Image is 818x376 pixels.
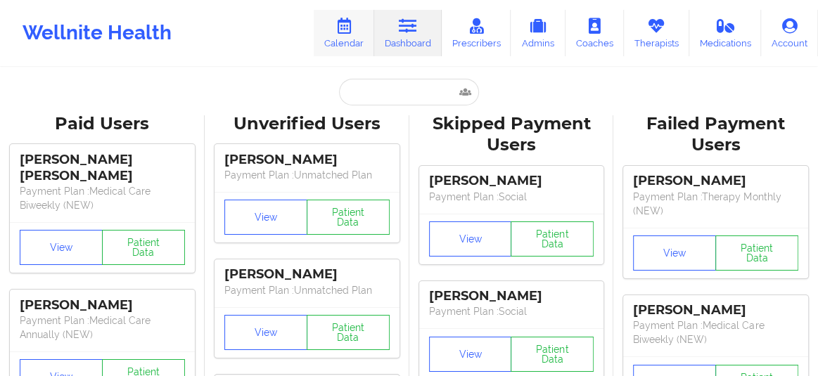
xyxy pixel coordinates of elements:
[224,283,390,297] p: Payment Plan : Unmatched Plan
[20,184,185,212] p: Payment Plan : Medical Care Biweekly (NEW)
[224,152,390,168] div: [PERSON_NAME]
[511,337,594,372] button: Patient Data
[511,10,565,56] a: Admins
[215,113,400,135] div: Unverified Users
[419,113,604,157] div: Skipped Payment Users
[314,10,374,56] a: Calendar
[374,10,442,56] a: Dashboard
[429,190,594,204] p: Payment Plan : Social
[633,173,798,189] div: [PERSON_NAME]
[20,313,185,342] p: Payment Plan : Medical Care Annually (NEW)
[102,230,185,265] button: Patient Data
[20,152,185,184] div: [PERSON_NAME] [PERSON_NAME]
[689,10,762,56] a: Medications
[224,200,307,235] button: View
[429,221,512,257] button: View
[20,297,185,313] div: [PERSON_NAME]
[20,230,103,265] button: View
[429,304,594,318] p: Payment Plan : Social
[511,221,594,257] button: Patient Data
[10,113,195,135] div: Paid Users
[224,315,307,350] button: View
[633,190,798,218] p: Payment Plan : Therapy Monthly (NEW)
[633,318,798,346] p: Payment Plan : Medical Care Biweekly (NEW)
[429,173,594,189] div: [PERSON_NAME]
[442,10,511,56] a: Prescribers
[623,113,808,157] div: Failed Payment Users
[307,200,390,235] button: Patient Data
[307,315,390,350] button: Patient Data
[224,266,390,283] div: [PERSON_NAME]
[624,10,689,56] a: Therapists
[633,302,798,318] div: [PERSON_NAME]
[633,235,716,271] button: View
[565,10,624,56] a: Coaches
[715,235,798,271] button: Patient Data
[224,168,390,182] p: Payment Plan : Unmatched Plan
[429,288,594,304] div: [PERSON_NAME]
[761,10,818,56] a: Account
[429,337,512,372] button: View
